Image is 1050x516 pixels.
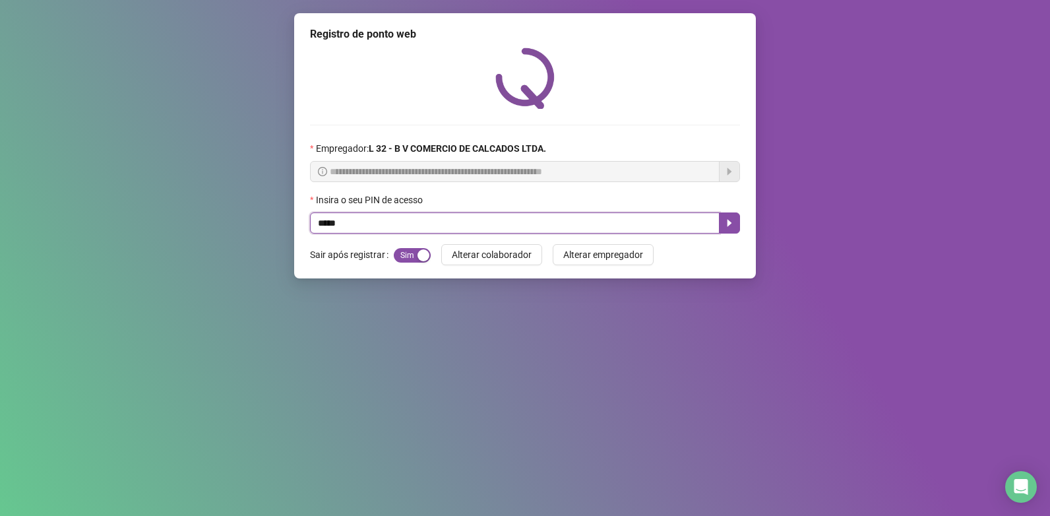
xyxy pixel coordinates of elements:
img: QRPoint [495,48,555,109]
div: Open Intercom Messenger [1005,471,1037,503]
span: Empregador : [316,141,546,156]
span: caret-right [724,218,735,228]
span: info-circle [318,167,327,176]
label: Sair após registrar [310,244,394,265]
span: Alterar colaborador [452,247,532,262]
label: Insira o seu PIN de acesso [310,193,431,207]
button: Alterar empregador [553,244,654,265]
div: Registro de ponto web [310,26,740,42]
button: Alterar colaborador [441,244,542,265]
strong: L 32 - B V COMERCIO DE CALCADOS LTDA. [369,143,546,154]
span: Alterar empregador [563,247,643,262]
